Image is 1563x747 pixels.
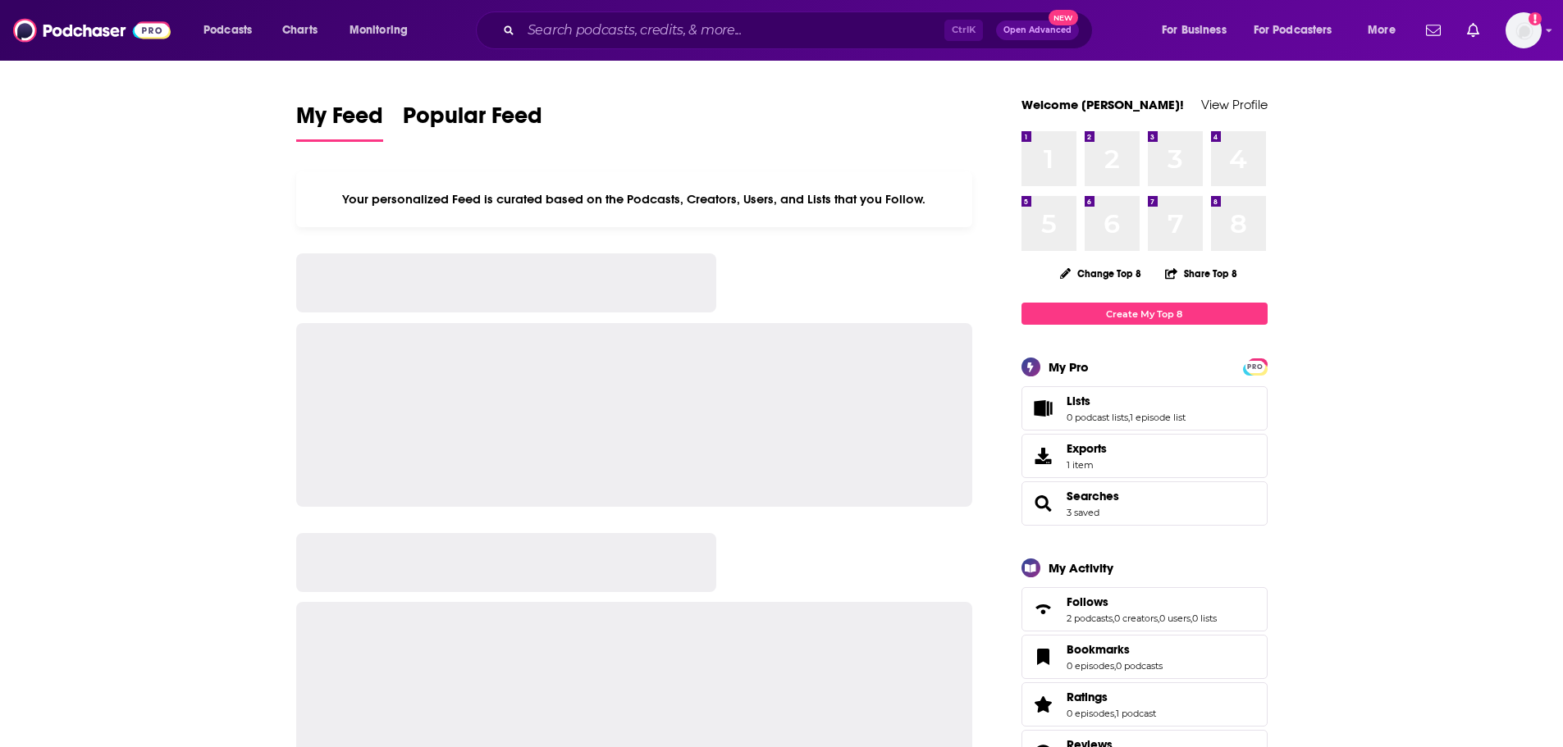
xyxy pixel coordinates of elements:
[1114,708,1116,719] span: ,
[1067,594,1217,609] a: Follows
[1158,613,1159,624] span: ,
[403,102,542,139] span: Popular Feed
[1368,19,1396,42] span: More
[1050,263,1152,284] button: Change Top 8
[1067,489,1119,503] a: Searches
[1067,441,1107,456] span: Exports
[296,102,383,139] span: My Feed
[1116,708,1156,719] a: 1 podcast
[282,19,318,42] span: Charts
[1027,598,1060,621] a: Follows
[1164,257,1238,289] button: Share Top 8
[996,20,1079,40] button: Open AdvancedNew
[1027,693,1060,716] a: Ratings
[1191,613,1192,624] span: ,
[1027,397,1060,420] a: Lists
[296,171,973,227] div: Your personalized Feed is curated based on the Podcasts, Creators, Users, and Lists that you Follow.
[1506,12,1542,48] button: Show profile menu
[1162,19,1227,42] span: For Business
[1192,613,1217,624] a: 0 lists
[1067,507,1099,518] a: 3 saved
[1067,394,1090,408] span: Lists
[1027,645,1060,668] a: Bookmarks
[1128,412,1130,423] span: ,
[1049,359,1089,375] div: My Pro
[1419,16,1447,44] a: Show notifications dropdown
[1067,690,1108,704] span: Ratings
[1116,660,1163,672] a: 0 podcasts
[272,17,327,43] a: Charts
[1150,17,1247,43] button: open menu
[1067,690,1156,704] a: Ratings
[350,19,408,42] span: Monitoring
[1049,560,1113,576] div: My Activity
[1113,613,1114,624] span: ,
[1027,444,1060,467] span: Exports
[1021,97,1184,112] a: Welcome [PERSON_NAME]!
[1460,16,1486,44] a: Show notifications dropdown
[1067,594,1108,609] span: Follows
[1049,10,1078,25] span: New
[1021,587,1268,631] span: Follows
[13,15,171,46] img: Podchaser - Follow, Share and Rate Podcasts
[1067,642,1163,657] a: Bookmarks
[1067,613,1113,624] a: 2 podcasts
[1027,492,1060,515] a: Searches
[1245,360,1265,372] a: PRO
[403,102,542,142] a: Popular Feed
[1243,17,1356,43] button: open menu
[944,20,983,41] span: Ctrl K
[1021,481,1268,526] span: Searches
[192,17,273,43] button: open menu
[1003,26,1072,34] span: Open Advanced
[1067,394,1186,408] a: Lists
[1245,361,1265,373] span: PRO
[521,17,944,43] input: Search podcasts, credits, & more...
[1506,12,1542,48] span: Logged in as Ashley_Beenen
[1506,12,1542,48] img: User Profile
[1021,635,1268,679] span: Bookmarks
[296,102,383,142] a: My Feed
[1114,613,1158,624] a: 0 creators
[1067,642,1130,657] span: Bookmarks
[1021,434,1268,478] a: Exports
[1356,17,1416,43] button: open menu
[1021,386,1268,430] span: Lists
[1130,412,1186,423] a: 1 episode list
[1067,708,1114,719] a: 0 episodes
[1067,660,1114,672] a: 0 episodes
[1159,613,1191,624] a: 0 users
[1067,459,1107,471] span: 1 item
[491,11,1108,49] div: Search podcasts, credits, & more...
[1201,97,1268,112] a: View Profile
[203,19,252,42] span: Podcasts
[1529,12,1542,25] svg: Add a profile image
[338,17,429,43] button: open menu
[1021,303,1268,325] a: Create My Top 8
[1021,682,1268,727] span: Ratings
[1254,19,1332,42] span: For Podcasters
[1114,660,1116,672] span: ,
[1067,412,1128,423] a: 0 podcast lists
